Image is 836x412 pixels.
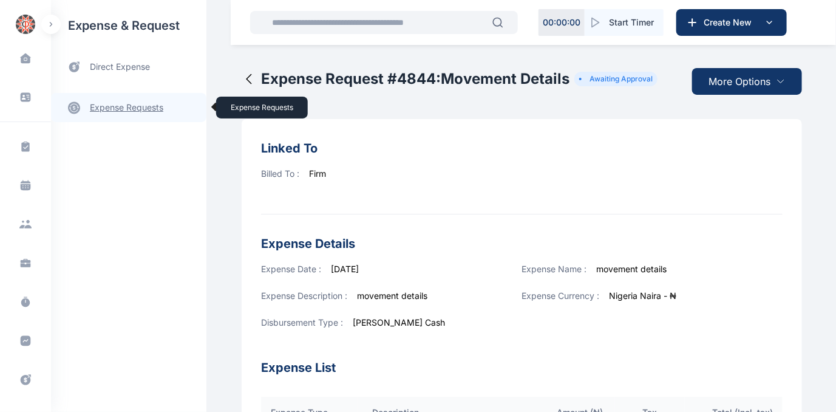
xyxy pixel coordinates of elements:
[261,290,347,301] span: Expense Description :
[676,9,787,36] button: Create New
[699,16,762,29] span: Create New
[90,61,150,74] span: direct expense
[522,290,600,301] span: Expense Currency :
[261,343,783,377] h3: Expense List
[51,93,206,122] a: expense requests
[353,317,445,328] span: [PERSON_NAME] Cash
[709,74,771,89] span: More Options
[585,9,664,36] button: Start Timer
[261,168,299,179] span: Billed To :
[261,69,569,89] h2: Expense Request # 4844 : movement details
[610,290,677,301] span: Nigeria Naira - ₦
[309,168,326,179] span: Firm
[522,264,587,274] span: Expense Name :
[51,83,206,122] div: expense requestsexpense requests
[331,264,359,274] span: [DATE]
[357,290,427,301] span: movement details
[579,74,653,84] li: Awaiting Approval
[543,16,580,29] p: 00 : 00 : 00
[51,51,206,83] a: direct expense
[261,234,783,253] h3: Expense Details
[261,317,343,328] span: Disbursement Type :
[609,16,654,29] span: Start Timer
[597,264,667,274] span: movement details
[242,58,658,100] button: Expense Request #4844:movement detailsAwaiting Approval
[261,139,783,158] h3: Linked To
[261,264,321,274] span: Expense Date :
